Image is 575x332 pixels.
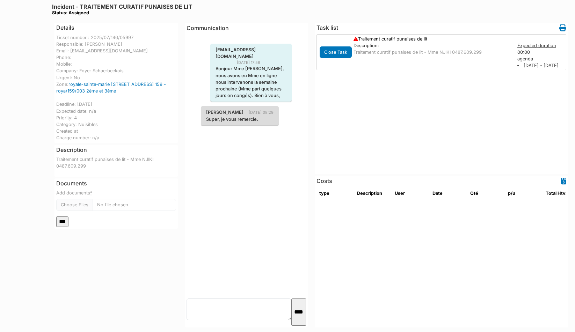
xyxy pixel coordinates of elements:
li: [DATE] - [DATE] [517,62,565,69]
label: Add documents [56,190,92,196]
h6: Documents [56,180,176,187]
p: Bonjour Mme [PERSON_NAME], nous avons eu Mme en ligne nous intervenons la semaine prochaine (Mme ... [216,65,286,99]
span: [PERSON_NAME] [201,109,249,116]
p: Traitement curatif punaises de lit - Mme NJIKI 0487.609.299 [354,49,510,56]
a: royale-sainte-marie [STREET_ADDRESS] 159 - roya/159/003 2ème et 3ème [56,82,166,94]
i: Work order [559,24,566,31]
th: Qté [467,187,505,200]
span: [EMAIL_ADDRESS][DOMAIN_NAME] [210,46,292,60]
span: translation missing: en.todo.action.close_task [324,50,347,55]
a: Close Task [320,48,352,55]
span: translation missing: en.HTVA [558,191,568,196]
th: type [316,187,354,200]
h6: Task list [316,24,338,31]
p: Traitement curatif punaises de lit - Mme NJIKI 0487.609.299 [56,156,176,169]
span: translation missing: en.total [546,191,556,196]
abbr: required [90,190,92,195]
th: Date [430,187,467,200]
h6: Costs [316,178,332,184]
div: Traitement curatif punaises de lit [350,36,514,42]
div: Description: [354,42,510,49]
span: [DATE] 17:56 [237,60,265,66]
h6: Description [56,147,87,153]
span: [DATE] 08:29 [249,110,279,116]
h6: Details [56,24,74,31]
div: Status: Assigned [52,10,192,15]
th: p/u [505,187,543,200]
div: Ticket number : 2025/07/146/05997 Responsible: [PERSON_NAME] Email: [EMAIL_ADDRESS][DOMAIN_NAME] ... [56,34,176,141]
div: 00:00 [514,42,568,69]
th: User [392,187,430,200]
span: translation missing: en.communication.communication [187,24,229,31]
th: Description [354,187,392,200]
p: Super, je vous remercie. [206,116,274,123]
div: agenda [517,56,565,62]
h6: Incident - TRAITEMENT CURATIF PUNAISES DE LIT [52,3,192,16]
div: Expected duration [517,42,565,49]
